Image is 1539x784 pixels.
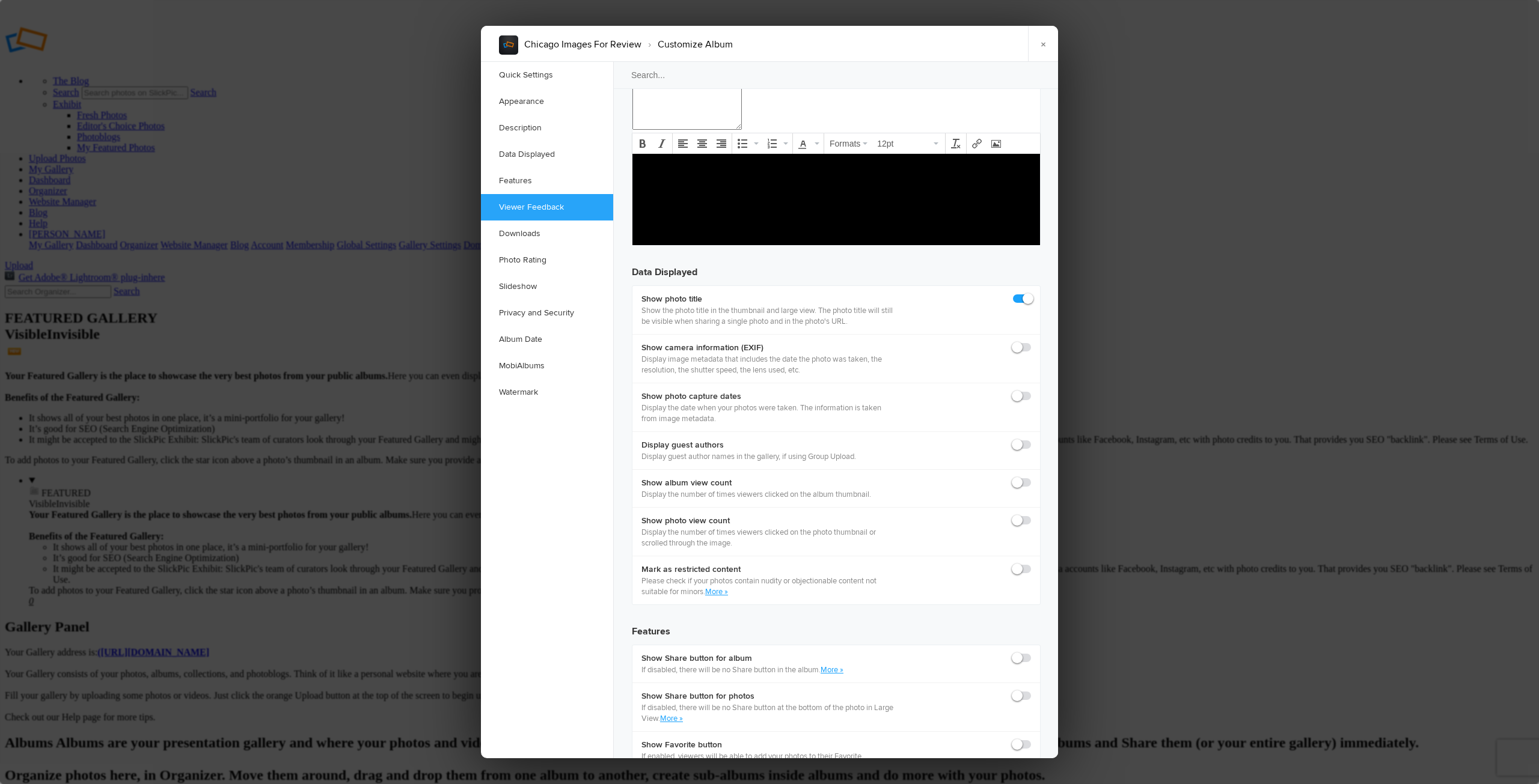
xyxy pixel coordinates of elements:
div: Font Sizes [873,135,944,153]
li: Chicago Images For Review [524,34,641,55]
a: Privacy and Security [481,300,613,326]
div: Bold [634,135,652,153]
a: × [1028,26,1058,62]
p: If disabled, there will be no Share button in the album. [641,664,843,675]
a: Appearance [481,88,613,115]
div: Align center [693,135,711,153]
div: Clear formatting [947,135,965,153]
a: Album Date [481,326,613,353]
b: Show camera information (EXIF) [641,342,895,354]
p: Display the number of times viewers clicked on the album thumbnail. [641,489,871,500]
a: Viewer Feedback [481,194,613,220]
a: More » [660,714,683,723]
a: More » [705,587,728,597]
a: Features [481,168,613,194]
div: Align right [712,135,730,153]
b: Display guest authors [641,439,856,451]
div: Insert/edit link [968,135,986,153]
div: Text color [794,135,822,153]
p: If enabled, viewers will be able to add your photos to their Favorite collection. [641,751,895,773]
a: Data Displayed [481,141,613,168]
span: Formats [830,139,860,148]
iframe: Rich Text Area. Press ALT-F9 for menu. Press ALT-F10 for toolbar. Press ALT-0 for help [632,154,1040,245]
h3: Features [632,615,1041,639]
a: Downloads [481,220,613,247]
a: MobiAlbums [481,353,613,379]
b: Show photo title [641,293,895,305]
b: Show photo view count [641,515,895,527]
b: Show Share button for album [641,652,843,664]
a: More » [821,665,843,675]
p: Show the photo title in the thumbnail and large view. The photo title will still be visible when ... [641,305,895,327]
a: Description [481,115,613,141]
li: Customize Album [641,34,733,55]
a: Watermark [481,379,613,406]
b: Show album view count [641,477,871,489]
p: Display the number of times viewers clicked on the photo thumbnail or scrolled through the image. [641,527,895,548]
b: Show photo capture dates [641,390,895,403]
input: Search... [613,61,1060,89]
p: Please check if your photos contain nudity or objectionable content not suitable for minors. [641,576,895,597]
p: Display image metadata that includes the date the photo was taken, the resolution, the shutter sp... [641,354,895,375]
span: 12pt [877,138,931,150]
div: Insert/edit image [987,135,1005,153]
div: Bullet list [733,135,762,153]
div: Align left [674,135,692,153]
p: Display guest author names in the gallery, if using Group Upload. [641,451,856,462]
b: Show Favorite button [641,739,895,751]
img: album_sample.webp [499,35,518,55]
p: Display the date when your photos were taken. The information is taken from image metadata. [641,403,895,424]
h3: Data Displayed [632,255,1041,279]
p: If disabled, there will be no Share button at the bottom of the photo in Large View. [641,702,895,724]
div: Numbered list [763,135,791,153]
a: Quick Settings [481,62,613,88]
b: Mark as restricted content [641,564,895,576]
div: Italic [653,135,671,153]
a: Slideshow [481,273,613,300]
a: Photo Rating [481,247,613,273]
b: Show Share button for photos [641,690,895,702]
